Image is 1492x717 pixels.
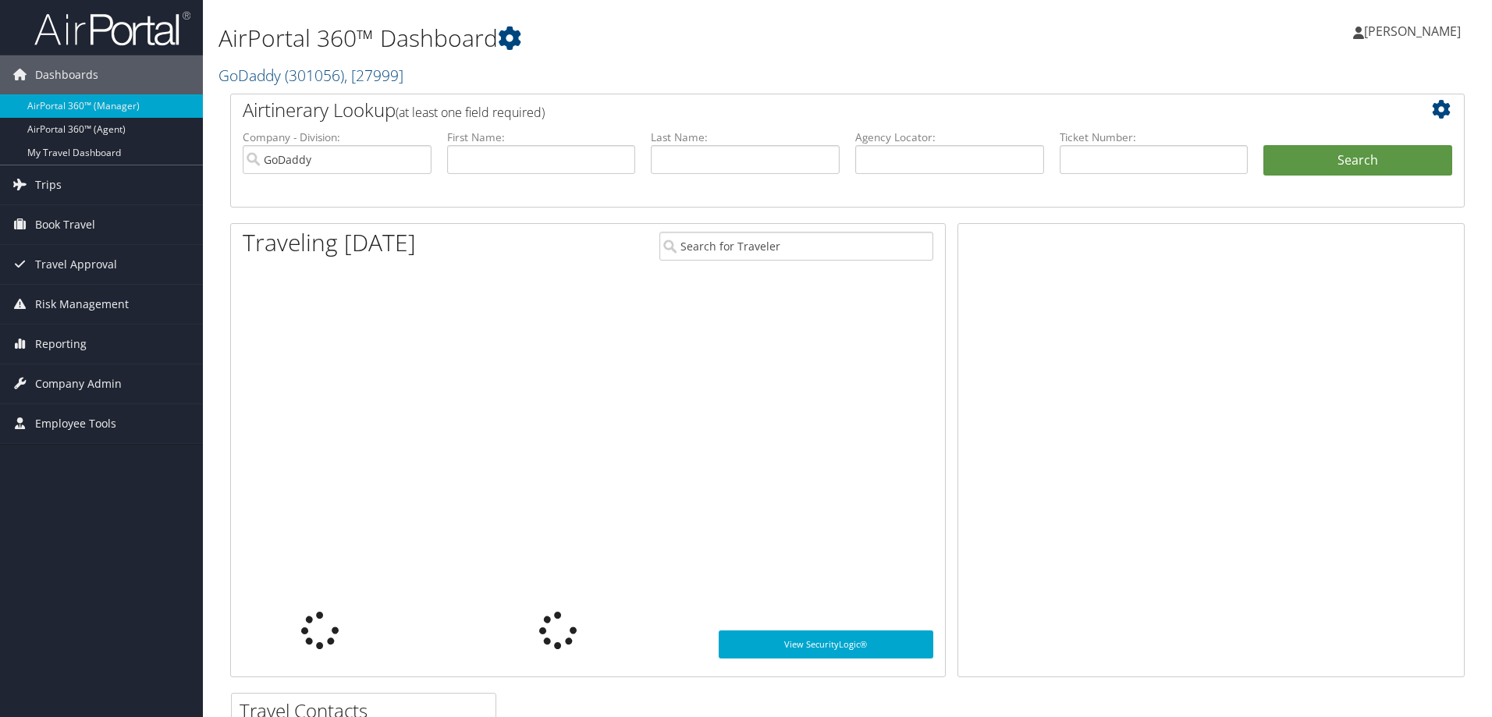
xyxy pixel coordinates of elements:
[218,65,403,86] a: GoDaddy
[35,325,87,364] span: Reporting
[396,104,545,121] span: (at least one field required)
[35,245,117,284] span: Travel Approval
[243,130,432,145] label: Company - Division:
[243,226,416,259] h1: Traveling [DATE]
[1353,8,1476,55] a: [PERSON_NAME]
[218,22,1057,55] h1: AirPortal 360™ Dashboard
[1364,23,1461,40] span: [PERSON_NAME]
[285,65,344,86] span: ( 301056 )
[35,285,129,324] span: Risk Management
[35,364,122,403] span: Company Admin
[243,97,1349,123] h2: Airtinerary Lookup
[659,232,933,261] input: Search for Traveler
[1060,130,1249,145] label: Ticket Number:
[35,404,116,443] span: Employee Tools
[719,630,933,658] a: View SecurityLogic®
[651,130,840,145] label: Last Name:
[34,10,190,47] img: airportal-logo.png
[35,55,98,94] span: Dashboards
[35,165,62,204] span: Trips
[855,130,1044,145] label: Agency Locator:
[447,130,636,145] label: First Name:
[35,205,95,244] span: Book Travel
[1263,145,1452,176] button: Search
[344,65,403,86] span: , [ 27999 ]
